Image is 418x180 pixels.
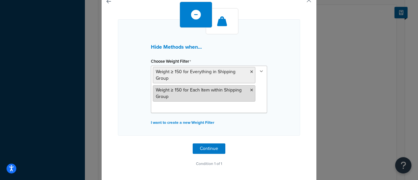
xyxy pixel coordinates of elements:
[193,143,225,154] button: Continue
[156,68,235,82] span: Weight ≥ 150 for Everything in Shipping Group
[118,159,300,168] p: Condition 1 of 1
[151,59,191,64] label: Choose Weight Filter
[151,118,267,127] p: I want to create a new Weight Filter
[156,87,242,100] span: Weight ≥ 150 for Each Item within Shipping Group
[151,44,267,50] h3: Hide Methods when...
